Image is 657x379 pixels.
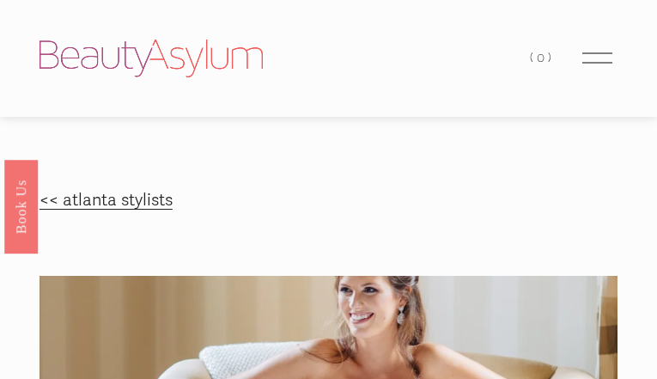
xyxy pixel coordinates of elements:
[548,50,555,65] span: )
[537,50,548,65] span: 0
[40,40,263,77] img: Beauty Asylum | Bridal Hair &amp; Makeup Charlotte &amp; Atlanta
[4,159,38,253] a: Book Us
[40,190,173,211] a: << atlanta stylists
[530,50,537,65] span: (
[530,46,554,70] a: 0 items in cart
